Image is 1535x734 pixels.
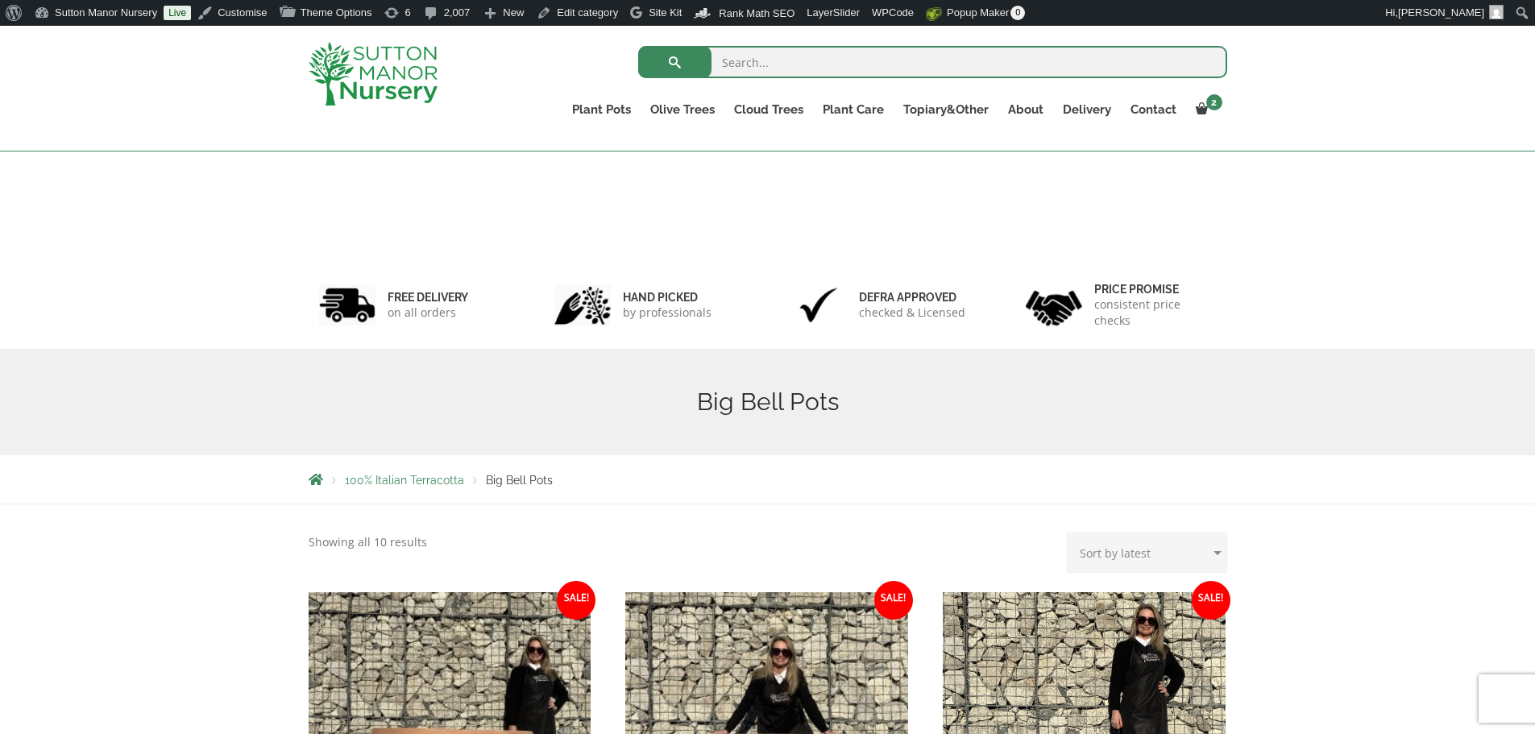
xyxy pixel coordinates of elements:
h6: Price promise [1094,282,1217,297]
a: Plant Care [813,98,894,121]
p: by professionals [623,305,711,321]
img: logo [309,42,438,106]
a: Delivery [1053,98,1121,121]
span: 2 [1206,94,1222,110]
span: Big Bell Pots [486,474,553,487]
select: Shop order [1067,533,1227,573]
a: About [998,98,1053,121]
h6: hand picked [623,290,711,305]
span: Sale! [874,581,913,620]
span: 0 [1010,6,1025,20]
img: 4.jpg [1026,280,1082,330]
h6: FREE DELIVERY [388,290,468,305]
a: Live [164,6,191,20]
img: 1.jpg [319,284,375,326]
a: Plant Pots [562,98,641,121]
nav: Breadcrumbs [309,473,1227,486]
img: 3.jpg [790,284,847,326]
a: 2 [1186,98,1227,121]
span: Sale! [1192,581,1230,620]
h1: Big Bell Pots [309,388,1227,417]
p: consistent price checks [1094,297,1217,329]
a: Topiary&Other [894,98,998,121]
a: Olive Trees [641,98,724,121]
img: 2.jpg [554,284,611,326]
a: Contact [1121,98,1186,121]
span: [PERSON_NAME] [1398,6,1484,19]
p: checked & Licensed [859,305,965,321]
p: Showing all 10 results [309,533,427,552]
a: Cloud Trees [724,98,813,121]
span: Site Kit [649,6,682,19]
span: Sale! [557,581,595,620]
p: on all orders [388,305,468,321]
h6: Defra approved [859,290,965,305]
span: Rank Math SEO [719,7,794,19]
a: 100% Italian Terracotta [345,474,464,487]
input: Search... [638,46,1227,78]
